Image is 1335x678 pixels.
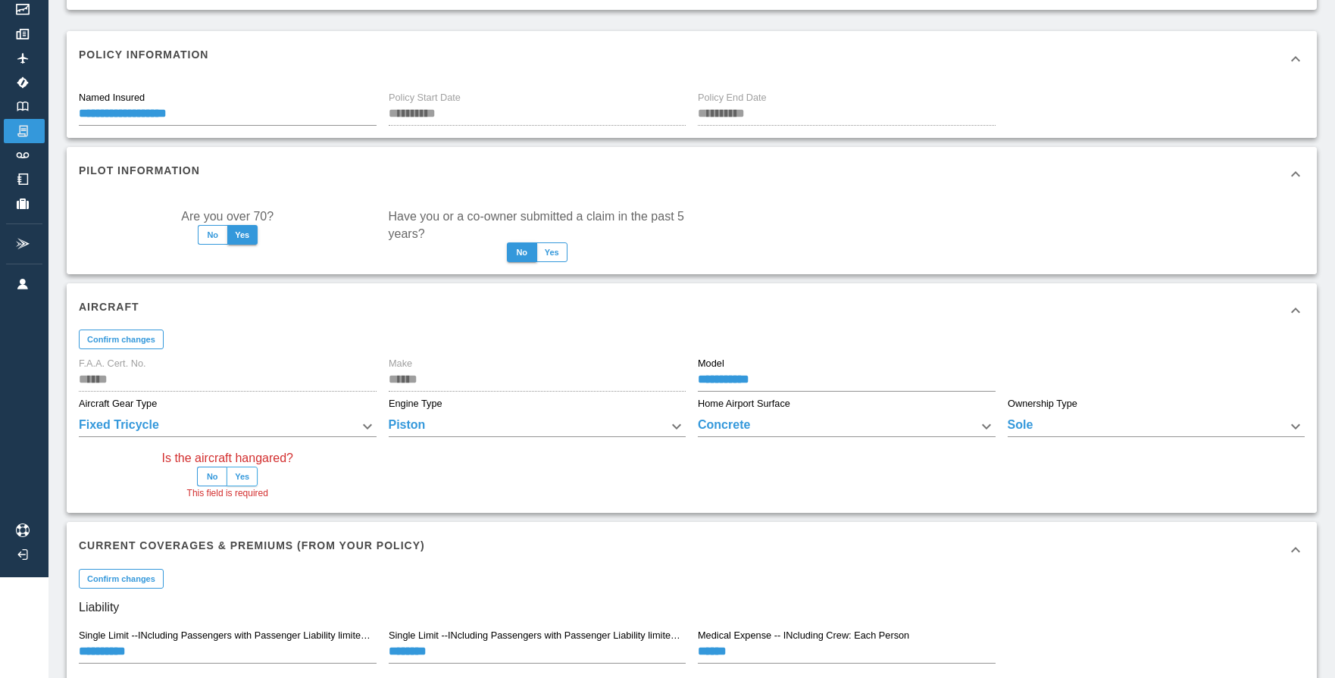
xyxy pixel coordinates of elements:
div: Fixed Tricycle [79,416,377,437]
div: Policy Information [67,31,1317,86]
label: Engine Type [389,397,442,411]
h6: Current Coverages & Premiums (from your policy) [79,537,425,554]
span: This field is required [187,486,268,501]
button: No [507,242,537,262]
label: Medical Expense -- INcluding Crew: Each Person [698,629,909,642]
div: Sole [1008,416,1305,437]
label: Single Limit --INcluding Passengers with Passenger Liability limited internally to: Each Occurrence [79,629,376,642]
label: Have you or a co-owner submitted a claim in the past 5 years? [389,208,686,242]
label: Policy End Date [698,91,767,105]
div: Current Coverages & Premiums (from your policy) [67,522,1317,576]
h6: Pilot Information [79,162,200,179]
div: Piston [389,416,686,437]
label: Single Limit --INcluding Passengers with Passenger Liability limited internally to: Each Person [389,629,686,642]
div: Concrete [698,416,996,437]
button: Yes [227,225,258,245]
button: No [198,225,228,245]
button: Yes [227,467,258,486]
label: Aircraft Gear Type [79,397,157,411]
label: Policy Start Date [389,91,461,105]
label: Model [698,357,724,370]
div: Pilot Information [67,147,1317,202]
button: No [197,467,227,486]
label: F.A.A. Cert. No. [79,357,146,370]
button: Yes [536,242,567,262]
div: Aircraft [67,283,1317,338]
label: Ownership Type [1008,397,1077,411]
h6: Policy Information [79,46,208,63]
label: Make [389,357,412,370]
h6: Aircraft [79,298,139,315]
button: Confirm changes [79,569,164,589]
label: Are you over 70? [181,208,274,225]
label: Home Airport Surface [698,397,790,411]
button: Confirm changes [79,330,164,349]
label: Is the aircraft hangared? [162,449,293,467]
label: Named Insured [79,91,145,105]
h6: Liability [79,597,1305,618]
